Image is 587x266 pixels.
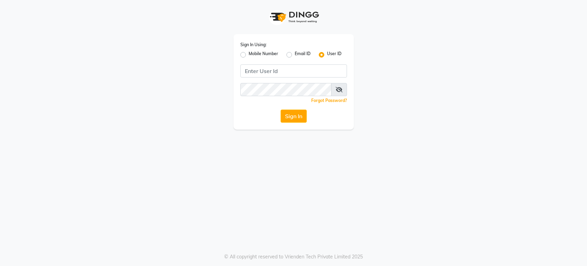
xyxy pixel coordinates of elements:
input: Username [240,64,347,78]
input: Username [240,83,331,96]
a: Forgot Password? [311,98,347,103]
label: Mobile Number [249,51,278,59]
label: Email ID [295,51,311,59]
button: Sign In [281,110,307,123]
label: Sign In Using: [240,42,267,48]
label: User ID [327,51,341,59]
img: logo1.svg [266,7,321,27]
